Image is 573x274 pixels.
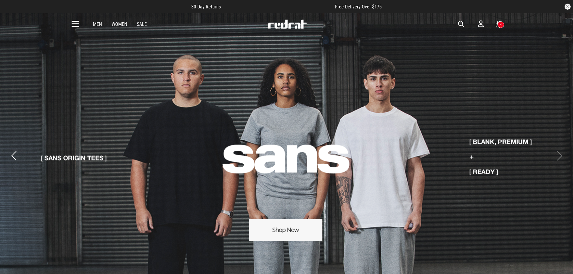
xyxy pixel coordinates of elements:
button: Next slide [555,149,563,162]
span: Free Delivery Over $175 [335,4,382,10]
div: 4 [500,23,502,27]
a: Women [112,21,127,27]
iframe: Customer reviews powered by Trustpilot [233,4,323,10]
img: Redrat logo [267,20,307,29]
a: Men [93,21,102,27]
button: Open LiveChat chat widget [5,2,23,20]
a: Sale [137,21,147,27]
span: 30 Day Returns [191,4,221,10]
button: Previous slide [10,149,18,162]
a: 4 [496,21,501,27]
